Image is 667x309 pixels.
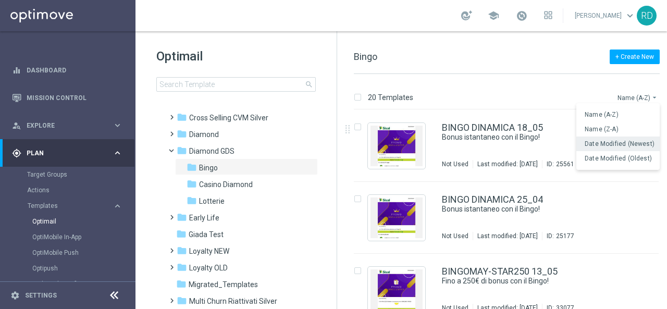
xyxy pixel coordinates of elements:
[305,80,313,89] span: search
[11,94,123,102] button: Mission Control
[637,6,657,26] div: RD
[32,217,108,226] a: Optimail
[32,233,108,241] a: OptiMobile In-App
[113,120,122,130] i: keyboard_arrow_right
[32,229,134,245] div: OptiMobile In-App
[442,195,543,204] a: BINGO DINAMICA 25_04
[187,162,197,172] i: folder
[189,113,268,122] span: Cross Selling CVM Silver
[177,129,187,139] i: folder
[574,8,637,23] a: [PERSON_NAME]keyboard_arrow_down
[10,291,20,300] i: settings
[368,93,413,102] p: 20 Templates
[12,56,122,84] div: Dashboard
[27,56,122,84] a: Dashboard
[187,179,197,189] i: folder
[11,66,123,75] button: equalizer Dashboard
[187,195,197,206] i: folder
[199,163,218,172] span: Bingo
[189,213,219,223] span: Early Life
[27,202,123,210] button: Templates keyboard_arrow_right
[32,245,134,261] div: OptiMobile Push
[113,201,122,211] i: keyboard_arrow_right
[556,232,574,240] div: 25177
[177,245,187,256] i: folder
[32,214,134,229] div: Optimail
[616,91,660,104] button: Name (A-Z)arrow_drop_down
[354,51,377,62] span: Bingo
[156,77,316,92] input: Search Template
[176,229,187,239] i: folder
[442,276,591,286] a: Fino a 250€ di bonus con il Bingo!
[370,126,423,166] img: 25561.jpeg
[556,160,574,168] div: 25561
[27,182,134,198] div: Actions
[199,180,253,189] span: Casino Diamond
[189,296,277,306] span: Multi Churn Riattivati Silver
[28,203,113,209] div: Templates
[12,121,113,130] div: Explore
[32,261,134,276] div: Optipush
[27,198,134,307] div: Templates
[585,126,619,133] span: Name (Z-A)
[576,151,660,166] button: Date Modified (Oldest)
[27,167,134,182] div: Target Groups
[32,249,108,257] a: OptiMobile Push
[442,132,591,142] a: Bonus istantaneo con il Bingo!
[576,137,660,151] button: Date Modified (Newest)
[488,10,499,21] span: school
[189,230,224,239] span: Giada Test
[27,170,108,179] a: Target Groups
[156,48,316,65] h1: Optimail
[442,160,468,168] div: Not Used
[12,149,21,158] i: gps_fixed
[12,121,21,130] i: person_search
[12,66,21,75] i: equalizer
[442,123,543,132] a: BINGO DINAMICA 18_05
[576,122,660,137] button: Name (Z-A)
[27,122,113,129] span: Explore
[189,263,228,273] span: Loyalty OLD
[177,295,187,306] i: folder
[11,149,123,157] button: gps_fixed Plan keyboard_arrow_right
[473,232,542,240] div: Last modified: [DATE]
[28,203,102,209] span: Templates
[177,145,187,156] i: folder
[442,232,468,240] div: Not Used
[177,212,187,223] i: folder
[442,132,615,142] div: Bonus istantaneo con il Bingo!
[177,262,187,273] i: folder
[189,146,234,156] span: Diamond GDS
[176,279,187,289] i: folder
[12,149,113,158] div: Plan
[442,204,591,214] a: Bonus istantaneo con il Bingo!
[32,276,134,292] div: Web Push Notifications
[442,204,615,214] div: Bonus istantaneo con il Bingo!
[27,186,108,194] a: Actions
[32,280,108,288] a: Web Push Notifications
[11,121,123,130] button: person_search Explore keyboard_arrow_right
[32,264,108,273] a: Optipush
[370,197,423,238] img: 25177.jpeg
[610,50,660,64] button: + Create New
[177,112,187,122] i: folder
[12,84,122,112] div: Mission Control
[442,276,615,286] div: Fino a 250€ di bonus con il Bingo!
[542,160,574,168] div: ID:
[442,267,558,276] a: BINGOMAY-STAR250 13_05
[27,150,113,156] span: Plan
[542,232,574,240] div: ID:
[585,140,654,147] span: Date Modified (Newest)
[189,246,229,256] span: Loyalty NEW
[585,155,652,162] span: Date Modified (Oldest)
[27,84,122,112] a: Mission Control
[189,130,219,139] span: Diamond
[113,148,122,158] i: keyboard_arrow_right
[624,10,636,21] span: keyboard_arrow_down
[189,280,258,289] span: Migrated_Templates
